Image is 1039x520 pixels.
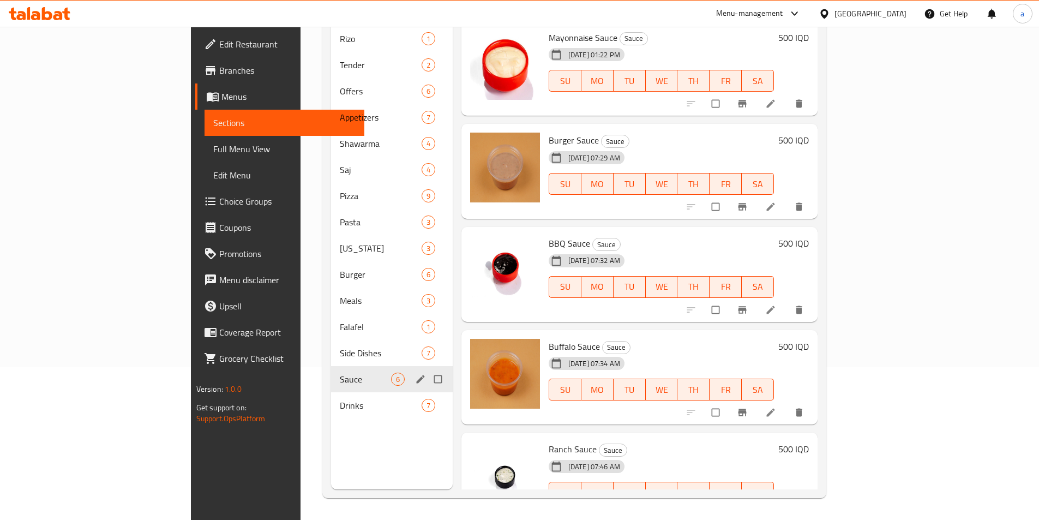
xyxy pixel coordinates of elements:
span: Meals [340,294,422,307]
div: items [422,399,435,412]
span: 1 [422,322,435,332]
button: TH [677,70,710,92]
span: MO [586,176,609,192]
span: SU [554,485,577,501]
button: edit [413,372,430,386]
span: SA [746,176,770,192]
button: TU [614,276,646,298]
span: Offers [340,85,422,98]
div: Pasta3 [331,209,453,235]
button: Branch-specific-item [730,298,756,322]
span: a [1020,8,1024,20]
span: 3 [422,296,435,306]
button: FR [710,482,742,504]
h6: 500 IQD [778,133,809,148]
span: Pizza [340,189,422,202]
div: items [422,346,435,360]
span: FR [714,279,737,295]
a: Grocery Checklist [195,345,364,372]
span: Edit Restaurant [219,38,356,51]
span: [DATE] 01:22 PM [564,50,624,60]
button: Branch-specific-item [730,195,756,219]
div: [GEOGRAPHIC_DATA] [834,8,906,20]
a: Edit menu item [765,201,778,212]
span: 6 [422,86,435,97]
span: FR [714,176,737,192]
img: Buffalo Sauce [470,339,540,409]
span: Drinks [340,399,422,412]
h6: 500 IQD [778,339,809,354]
div: items [422,216,435,229]
div: items [422,111,435,124]
div: items [391,373,405,386]
button: MO [581,482,614,504]
button: TU [614,482,646,504]
span: TU [618,382,641,398]
button: SU [549,276,581,298]
button: FR [710,276,742,298]
span: WE [650,382,674,398]
div: Side Dishes7 [331,340,453,366]
span: WE [650,176,674,192]
span: TU [618,176,641,192]
span: 6 [392,374,404,385]
span: Mayonnaise Sauce [549,29,617,46]
div: Sauce [592,238,621,251]
button: FR [710,70,742,92]
button: MO [581,379,614,401]
a: Coverage Report [195,319,364,345]
button: WE [646,482,678,504]
button: WE [646,173,678,195]
button: delete [787,195,813,219]
div: items [422,137,435,150]
span: Select to update [705,196,728,217]
div: Sauce [601,135,629,148]
button: MO [581,70,614,92]
span: Menu disclaimer [219,273,356,286]
div: items [422,189,435,202]
button: TH [677,276,710,298]
span: Rizo [340,32,422,45]
button: SU [549,482,581,504]
button: delete [787,92,813,116]
span: TH [682,279,705,295]
span: Version: [196,382,223,396]
span: FR [714,485,737,501]
span: TU [618,485,641,501]
span: MO [586,485,609,501]
span: SA [746,382,770,398]
span: Coupons [219,221,356,234]
div: Menu-management [716,7,783,20]
a: Full Menu View [205,136,364,162]
span: 1.0.0 [225,382,242,396]
span: Side Dishes [340,346,422,360]
div: items [422,268,435,281]
button: WE [646,70,678,92]
div: items [422,294,435,307]
span: Sauce [603,341,630,354]
span: Grocery Checklist [219,352,356,365]
span: [DATE] 07:34 AM [564,358,624,369]
button: SA [742,173,774,195]
span: MO [586,73,609,89]
button: TU [614,379,646,401]
span: Branches [219,64,356,77]
div: Rizo1 [331,26,453,52]
button: SA [742,70,774,92]
button: SU [549,70,581,92]
span: Sauce [599,444,627,457]
div: items [422,32,435,45]
span: [DATE] 07:32 AM [564,255,624,266]
button: WE [646,276,678,298]
h6: 500 IQD [778,441,809,457]
button: SA [742,379,774,401]
span: [DATE] 07:46 AM [564,462,624,472]
a: Edit menu item [765,407,778,418]
span: Falafel [340,320,422,333]
span: TU [618,279,641,295]
div: Sauce [620,32,648,45]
